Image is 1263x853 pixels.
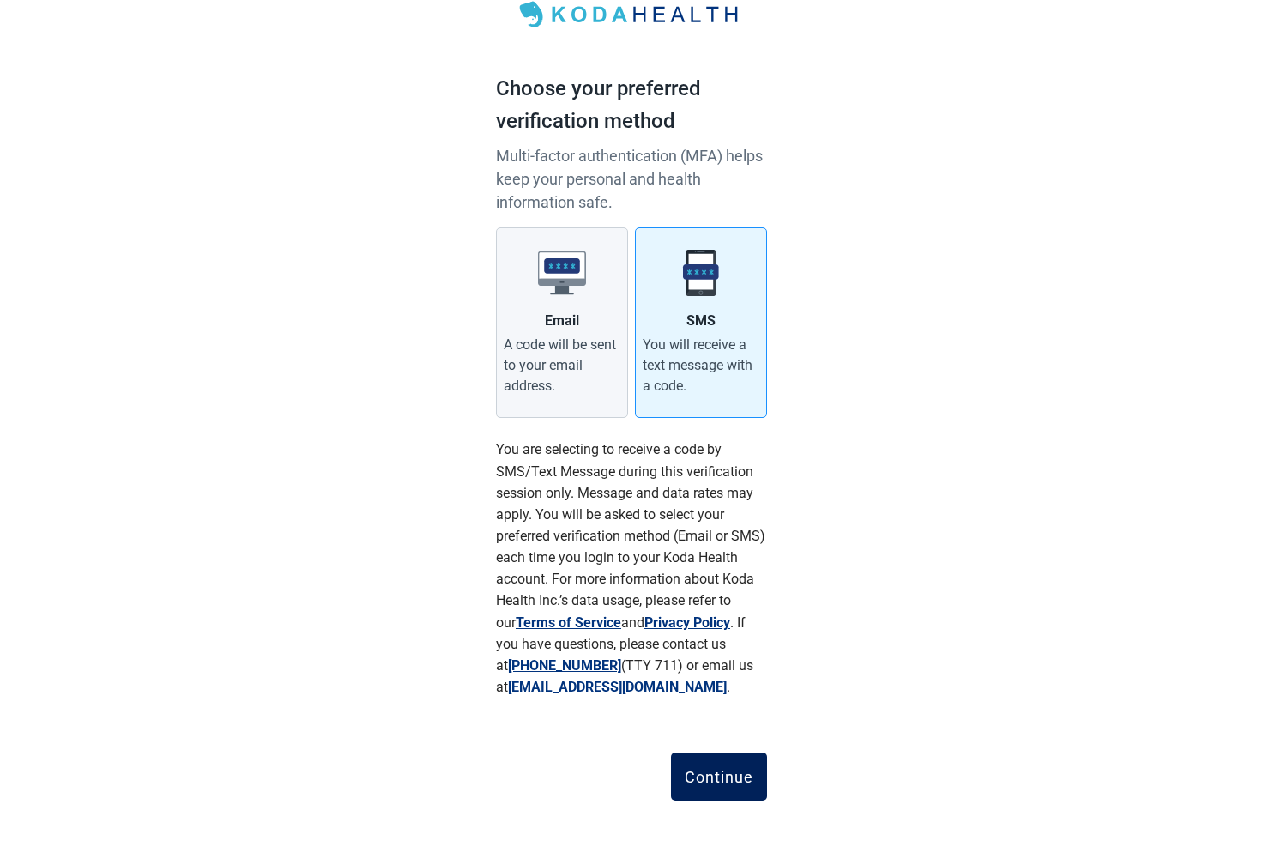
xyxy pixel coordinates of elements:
[644,614,730,631] a: Privacy Policy
[496,73,767,144] h1: Choose your preferred verification method
[508,679,727,695] a: [EMAIL_ADDRESS][DOMAIN_NAME]
[496,439,767,698] p: You are selecting to receive a code by SMS/Text Message during this verification session only. Me...
[545,311,579,331] div: Email
[504,335,620,396] div: A code will be sent to your email address.
[508,657,621,674] a: [PHONE_NUMBER]
[685,768,753,785] div: Continue
[686,311,716,331] div: SMS
[516,614,621,631] a: Terms of Service
[496,144,767,214] p: Multi-factor authentication (MFA) helps keep your personal and health information safe.
[643,335,759,396] div: You will receive a text message with a code.
[671,753,767,801] button: Continue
